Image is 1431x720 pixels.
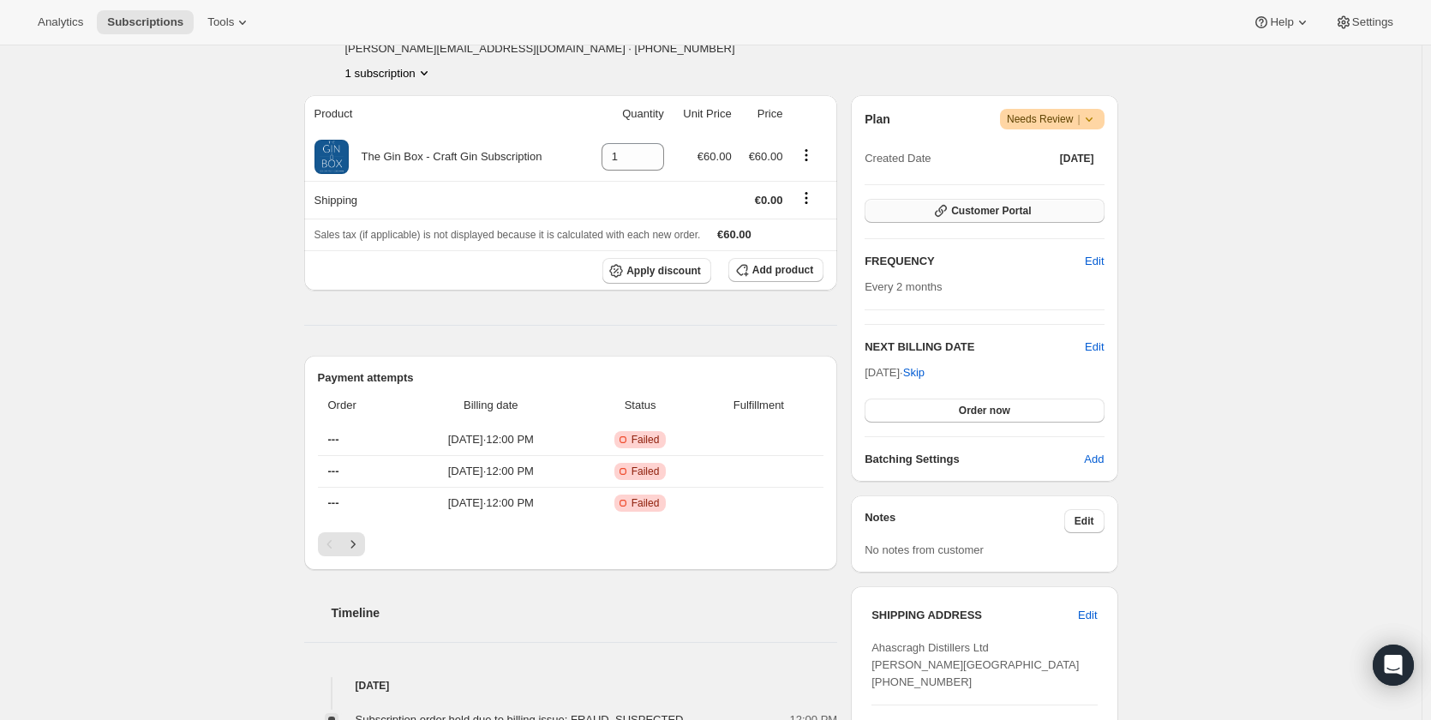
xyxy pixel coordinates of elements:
span: Help [1270,15,1293,29]
span: Tools [207,15,234,29]
th: Order [318,387,401,424]
h4: [DATE] [304,677,838,694]
span: [DATE] · 12:00 PM [405,463,577,480]
button: Apply discount [602,258,711,284]
span: --- [328,465,339,477]
span: --- [328,496,339,509]
button: Subscriptions [97,10,194,34]
button: Help [1242,10,1320,34]
h3: Notes [865,509,1064,533]
span: Customer Portal [951,204,1031,218]
button: [DATE] [1050,147,1105,171]
h2: FREQUENCY [865,253,1085,270]
span: Apply discount [626,264,701,278]
div: Open Intercom Messenger [1373,645,1414,686]
th: Product [304,95,585,133]
div: The Gin Box - Craft Gin Subscription [349,148,542,165]
button: Customer Portal [865,199,1104,223]
button: Analytics [27,10,93,34]
nav: Pagination [318,532,824,556]
span: Order now [959,404,1010,417]
th: Price [737,95,788,133]
span: €0.00 [755,194,783,207]
img: product img [314,140,349,174]
span: Sales tax (if applicable) is not displayed because it is calculated with each new order. [314,229,701,241]
button: Add [1074,446,1114,473]
h2: Timeline [332,604,838,621]
span: Analytics [38,15,83,29]
span: Failed [632,496,660,510]
h2: Plan [865,111,890,128]
span: No notes from customer [865,543,984,556]
h2: NEXT BILLING DATE [865,339,1085,356]
button: Product actions [345,64,433,81]
button: Next [341,532,365,556]
span: Created Date [865,150,931,167]
span: [DATE] [1060,152,1094,165]
button: Edit [1064,509,1105,533]
h6: Batching Settings [865,451,1084,468]
span: | [1077,112,1080,126]
span: Edit [1075,514,1094,528]
button: Add product [728,258,823,282]
span: Every 2 months [865,280,942,293]
span: [DATE] · 12:00 PM [405,495,577,512]
span: Edit [1078,607,1097,624]
span: €60.00 [717,228,751,241]
span: Add product [752,263,813,277]
span: €60.00 [749,150,783,163]
span: Ahascragh Distillers Ltd [PERSON_NAME][GEOGRAPHIC_DATA] [PHONE_NUMBER] [871,641,1079,688]
button: Settings [1325,10,1404,34]
button: Tools [197,10,261,34]
span: Billing date [405,397,577,414]
span: Status [587,397,694,414]
h3: SHIPPING ADDRESS [871,607,1078,624]
th: Unit Price [669,95,737,133]
button: Edit [1075,248,1114,275]
span: Needs Review [1007,111,1098,128]
button: Edit [1068,602,1107,629]
button: Shipping actions [793,189,820,207]
span: Skip [903,364,925,381]
span: [PERSON_NAME][EMAIL_ADDRESS][DOMAIN_NAME] · [PHONE_NUMBER] [345,40,735,57]
span: Settings [1352,15,1393,29]
h2: Payment attempts [318,369,824,387]
button: Product actions [793,146,820,165]
span: --- [328,433,339,446]
th: Shipping [304,181,585,219]
span: Add [1084,451,1104,468]
span: Failed [632,433,660,447]
th: Quantity [585,95,669,133]
span: Fulfillment [704,397,814,414]
button: Edit [1085,339,1104,356]
span: [DATE] · [865,366,925,379]
button: Skip [893,359,935,387]
span: Subscriptions [107,15,183,29]
button: Order now [865,399,1104,423]
span: €60.00 [698,150,732,163]
span: Edit [1085,253,1104,270]
span: [DATE] · 12:00 PM [405,431,577,448]
span: Failed [632,465,660,478]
